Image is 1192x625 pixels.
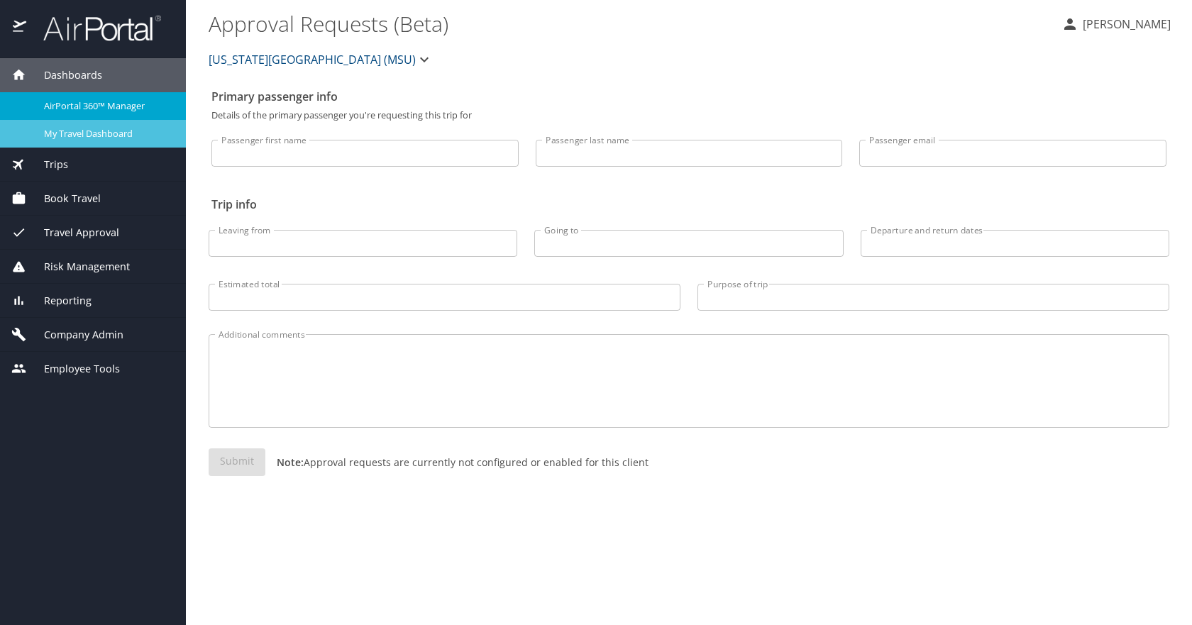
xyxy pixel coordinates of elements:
p: [PERSON_NAME] [1078,16,1171,33]
span: Reporting [26,293,92,309]
p: Details of the primary passenger you're requesting this trip for [211,111,1166,120]
h2: Trip info [211,193,1166,216]
img: icon-airportal.png [13,14,28,42]
span: Company Admin [26,327,123,343]
h2: Primary passenger info [211,85,1166,108]
h1: Approval Requests (Beta) [209,1,1050,45]
button: [US_STATE][GEOGRAPHIC_DATA] (MSU) [203,45,438,74]
span: Employee Tools [26,361,120,377]
span: Travel Approval [26,225,119,240]
button: [PERSON_NAME] [1056,11,1176,37]
img: airportal-logo.png [28,14,161,42]
p: Approval requests are currently not configured or enabled for this client [265,455,649,470]
span: My Travel Dashboard [44,127,169,140]
strong: Note: [277,455,304,469]
span: AirPortal 360™ Manager [44,99,169,113]
span: [US_STATE][GEOGRAPHIC_DATA] (MSU) [209,50,416,70]
span: Book Travel [26,191,101,206]
span: Trips [26,157,68,172]
span: Dashboards [26,67,102,83]
span: Risk Management [26,259,130,275]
